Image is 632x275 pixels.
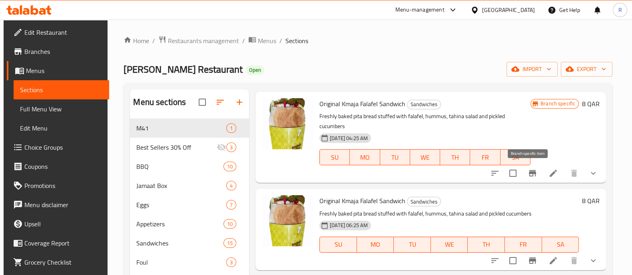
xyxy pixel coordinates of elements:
[246,67,264,73] span: Open
[262,98,313,149] img: Original Kmaja Falafel Sandwich
[360,239,391,250] span: MO
[353,152,377,163] span: MO
[7,195,109,214] a: Menu disclaimer
[327,135,371,142] span: [DATE] 04:25 AM
[588,168,598,178] svg: Show Choices
[523,251,542,270] button: Branch-specific-item
[158,36,239,46] a: Restaurants management
[319,111,530,131] p: Freshly baked pita bread stuffed with falafel, hummus, tahina salad and pickled cucumbers
[226,200,236,210] div: items
[319,195,405,207] span: Original Kmaja Falafel Sandwich
[130,138,249,157] div: Best Sellers 30% Off3
[24,162,103,171] span: Coupons
[588,256,598,265] svg: Show Choices
[285,36,308,46] span: Sections
[504,252,521,269] span: Select to update
[350,149,380,165] button: MO
[224,239,236,247] span: 15
[136,200,226,210] span: Eggs
[152,36,155,46] li: /
[564,164,584,183] button: delete
[248,36,276,46] a: Menus
[136,238,223,248] span: Sandwiches
[471,239,502,250] span: TH
[168,36,239,46] span: Restaurants management
[246,65,264,75] div: Open
[24,142,103,152] span: Choice Groups
[470,149,500,165] button: FR
[7,138,109,157] a: Choice Groups
[567,64,606,74] span: export
[24,47,103,56] span: Branches
[7,23,109,42] a: Edit Restaurant
[20,123,103,133] span: Edit Menu
[500,149,530,165] button: SA
[548,168,558,178] a: Edit menu item
[258,36,276,46] span: Menus
[20,85,103,95] span: Sections
[582,195,600,206] h6: 8 QAR
[504,165,521,182] span: Select to update
[20,104,103,114] span: Full Menu View
[24,257,103,267] span: Grocery Checklist
[582,98,600,109] h6: 8 QAR
[227,182,236,190] span: 4
[410,149,440,165] button: WE
[506,62,558,77] button: import
[357,237,394,253] button: MO
[14,80,109,99] a: Sections
[407,100,441,109] div: Sandwiches
[136,162,223,171] div: BBQ
[262,195,313,246] img: Original Kmaja Falafel Sandwich
[194,94,211,111] span: Select all sections
[7,176,109,195] a: Promotions
[7,157,109,176] a: Coupons
[226,142,236,152] div: items
[407,197,441,206] div: Sandwiches
[136,219,223,229] div: Appetizers
[279,36,282,46] li: /
[211,93,230,112] span: Sort sections
[7,214,109,233] a: Upsell
[407,197,441,206] span: Sandwiches
[130,233,249,253] div: Sandwiches15
[327,222,371,229] span: [DATE] 06:25 AM
[431,237,468,253] button: WE
[130,253,249,272] div: Foul3
[24,200,103,210] span: Menu disclaimer
[584,164,603,183] button: show more
[130,214,249,233] div: Appetizers10
[14,119,109,138] a: Edit Menu
[407,100,441,109] span: Sandwiches
[395,5,445,15] div: Menu-management
[482,6,535,14] div: [GEOGRAPHIC_DATA]
[548,256,558,265] a: Edit menu item
[136,181,226,190] span: Jamaat Box
[7,233,109,253] a: Coverage Report
[504,152,527,163] span: SA
[136,142,217,152] span: Best Sellers 30% Off
[7,253,109,272] a: Grocery Checklist
[618,6,622,14] span: R
[434,239,465,250] span: WE
[443,152,467,163] span: TH
[136,123,226,133] div: M41
[227,259,236,266] span: 3
[226,257,236,267] div: items
[227,201,236,209] span: 7
[217,142,226,152] svg: Inactive section
[223,162,236,171] div: items
[130,119,249,138] div: M411
[440,149,470,165] button: TH
[537,100,578,107] span: Branch specific
[485,164,504,183] button: sort-choices
[224,220,236,228] span: 10
[130,195,249,214] div: Eggs7
[513,64,551,74] span: import
[24,181,103,190] span: Promotions
[319,98,405,110] span: Original Kmaja Falafel Sandwich
[14,99,109,119] a: Full Menu View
